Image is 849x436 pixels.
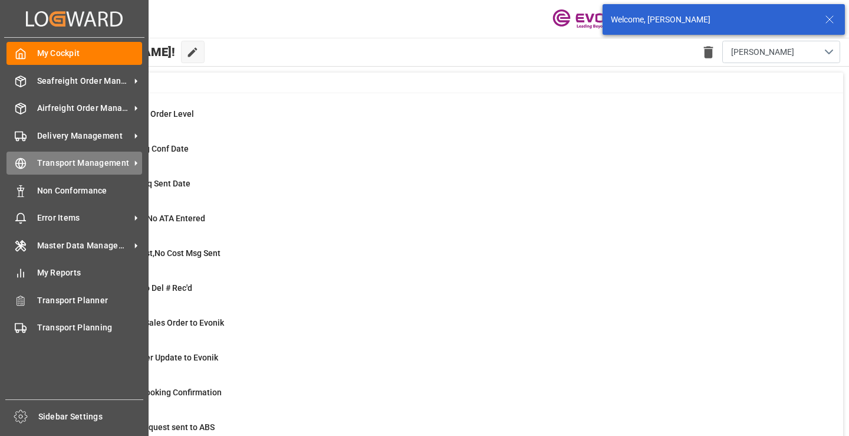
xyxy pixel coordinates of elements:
span: Sidebar Settings [38,411,144,423]
a: Transport Planning [6,316,142,339]
a: 21ETD>3 Days Past,No Cost Msg SentShipment [60,247,828,272]
a: Transport Planner [6,289,142,312]
a: 33ABS: No Init Bkg Conf DateShipment [60,143,828,168]
span: Master Data Management [37,240,130,252]
span: Transport Planning [37,322,143,334]
a: 12ETA > 10 Days , No ATA EnteredShipment [60,212,828,237]
span: Error on Initial Sales Order to Evonik [90,318,224,327]
a: 0MOT Missing at Order LevelSales Order-IVPO [60,108,828,133]
button: open menu [722,41,840,63]
span: ABS: Missing Booking Confirmation [90,388,222,397]
span: My Reports [37,267,143,279]
span: Transport Planner [37,294,143,307]
span: Transport Management [37,157,130,169]
a: My Reports [6,261,142,284]
a: 1ABS: No Bkg Req Sent DateShipment [60,178,828,202]
span: Delivery Management [37,130,130,142]
span: Airfreight Order Management [37,102,130,114]
span: Hello [PERSON_NAME]! [48,41,175,63]
div: Welcome, [PERSON_NAME] [611,14,814,26]
span: Seafreight Order Management [37,75,130,87]
span: Non Conformance [37,185,143,197]
span: [PERSON_NAME] [731,46,794,58]
a: 0Error Sales Order Update to EvonikShipment [60,352,828,376]
span: Error Sales Order Update to Evonik [90,353,218,362]
span: My Cockpit [37,47,143,60]
a: 3ETD < 3 Days,No Del # Rec'dShipment [60,282,828,307]
a: 42ABS: Missing Booking ConfirmationShipment [60,386,828,411]
img: Evonik-brand-mark-Deep-Purple-RGB.jpeg_1700498283.jpeg [552,9,629,29]
a: My Cockpit [6,42,142,65]
a: 0Error on Initial Sales Order to EvonikShipment [60,317,828,342]
span: Pending Bkg Request sent to ABS [90,422,215,432]
a: Non Conformance [6,179,142,202]
span: Error Items [37,212,130,224]
span: ETD>3 Days Past,No Cost Msg Sent [90,248,221,258]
